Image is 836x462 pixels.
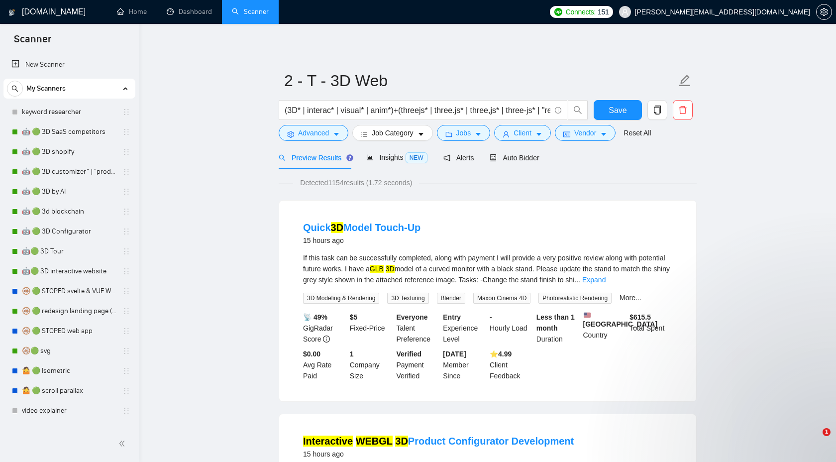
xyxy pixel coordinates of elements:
span: holder [122,247,130,255]
span: Detected 1154 results (1.72 seconds) [293,177,419,188]
span: holder [122,128,130,136]
span: search [7,85,22,92]
a: video explainer [22,401,116,421]
b: $ 5 [350,313,358,321]
span: caret-down [333,130,340,138]
span: Maxon Cinema 4D [473,293,530,304]
div: Hourly Load [488,312,534,345]
a: 🤷 🟢 scroll parallax [22,381,116,401]
a: 🛞 🟢 STOPED svelte & VUE Web apps PRICE++ [22,281,116,301]
span: Preview Results [279,154,350,162]
a: 🛞 🟢 redesign landing page (animat*) | 3D [22,301,116,321]
span: 3D Texturing [387,293,428,304]
a: 🤖 🟢 3D by AI [22,182,116,202]
div: Fixed-Price [348,312,395,345]
span: holder [122,327,130,335]
span: holder [122,267,130,275]
span: caret-down [475,130,482,138]
b: Entry [443,313,461,321]
div: Country [581,312,628,345]
a: 🛞 🟢 STOPED web app [22,321,116,341]
span: user [622,8,628,15]
div: Avg Rate Paid [301,348,348,381]
a: 🛞🟢 svg [22,341,116,361]
span: holder [122,208,130,216]
span: Blender [437,293,465,304]
span: Insights [366,153,427,161]
span: Jobs [456,127,471,138]
span: Advanced [298,127,329,138]
a: New Scanner [11,55,127,75]
a: Reset All [624,127,651,138]
span: holder [122,407,130,415]
span: Photorealistic Rendering [538,293,612,304]
span: idcard [563,130,570,138]
div: Payment Verified [395,348,441,381]
b: [GEOGRAPHIC_DATA] [583,312,658,328]
span: search [568,106,587,115]
span: Scanner [6,32,59,53]
span: Auto Bidder [490,154,539,162]
span: 3D Modeling & Rendering [303,293,379,304]
span: caret-down [418,130,424,138]
a: 🤖 🟢 3D Configurator [22,222,116,241]
span: holder [122,168,130,176]
input: Scanner name... [284,68,676,93]
a: Interactive WEBGL 3DProduct Configurator Development [303,436,574,447]
mark: 3D [331,222,344,233]
a: 🤖 🟢 3d blockchain [22,202,116,222]
span: info-circle [555,107,561,114]
a: Cypress | QA | testi [22,421,116,441]
button: search [7,81,23,97]
div: 15 hours ago [303,234,420,246]
span: user [503,130,510,138]
div: Tooltip anchor [345,153,354,162]
a: 🤖 🟢 3D SaaS competitors [22,122,116,142]
span: 151 [598,6,609,17]
div: Member Since [441,348,488,381]
div: 15 hours ago [303,448,574,460]
a: More... [620,294,641,302]
span: setting [817,8,832,16]
span: caret-down [600,130,607,138]
div: Talent Preference [395,312,441,345]
a: 🤖 🟢 3D customizer" | "product customizer" [22,162,116,182]
b: 📡 49% [303,313,327,321]
a: 🤖🟢 3D interactive website [22,261,116,281]
span: double-left [118,439,128,449]
button: userClientcaret-down [494,125,551,141]
button: idcardVendorcaret-down [555,125,616,141]
span: area-chart [366,154,373,161]
div: Company Size [348,348,395,381]
span: Alerts [443,154,474,162]
span: folder [445,130,452,138]
span: Save [609,104,627,116]
a: 🤖 🟢 3D shopify [22,142,116,162]
span: Client [514,127,531,138]
span: My Scanners [26,79,66,99]
span: bars [361,130,368,138]
mark: 3D [395,436,408,447]
div: Total Spent [627,312,674,345]
mark: GLB [370,265,384,273]
span: info-circle [323,336,330,343]
span: 1 [823,428,831,436]
span: copy [648,106,667,115]
b: $ 615.5 [629,313,651,321]
b: ⭐️ 4.99 [490,350,512,358]
span: Connects: [566,6,596,17]
a: homeHome [117,7,147,16]
span: NEW [406,152,427,163]
span: notification [443,154,450,161]
button: copy [647,100,667,120]
span: ... [574,276,580,284]
iframe: Intercom live chat [802,428,826,452]
a: searchScanner [232,7,269,16]
button: barsJob Categorycaret-down [352,125,432,141]
img: logo [8,4,15,20]
a: 🤖🟢 3D Tour [22,241,116,261]
mark: Interactive [303,436,353,447]
a: 🤷 🟢 Isometric [22,361,116,381]
button: search [568,100,588,120]
a: Quick3DModel Touch-Up [303,222,420,233]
